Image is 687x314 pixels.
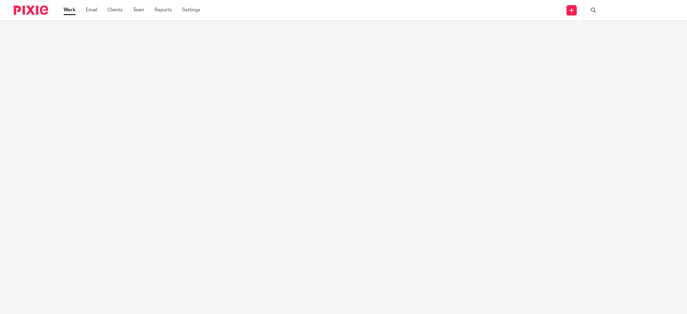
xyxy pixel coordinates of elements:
[133,7,144,13] a: Team
[155,7,172,13] a: Reports
[64,7,76,13] a: Work
[14,6,48,15] img: Pixie
[86,7,97,13] a: Email
[182,7,200,13] a: Settings
[108,7,123,13] a: Clients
